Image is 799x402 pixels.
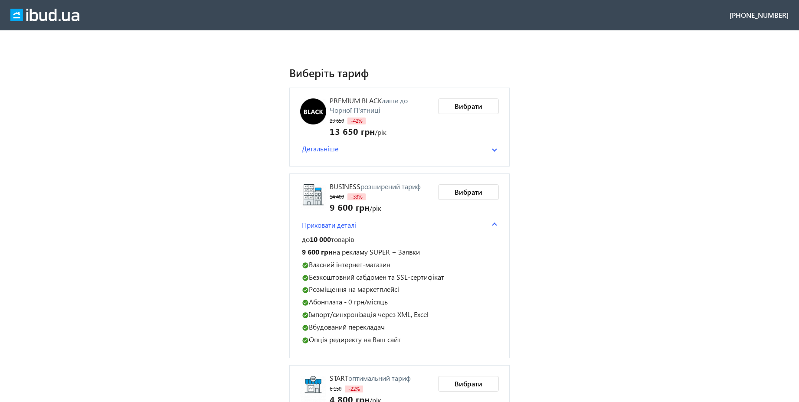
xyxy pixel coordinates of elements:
[300,98,326,124] img: PREMIUM BLACK
[438,376,499,392] button: Вибрати
[302,235,497,244] p: до товарів
[330,125,431,137] div: /рік
[330,193,344,200] span: 14 400
[10,9,79,22] img: ibud_full_logo_white.svg
[438,98,499,114] button: Вибрати
[300,376,326,402] img: Start
[302,275,309,281] mat-icon: check_circle
[455,187,482,197] span: Вибрати
[300,232,499,347] div: Приховати деталі
[302,287,309,294] mat-icon: check_circle
[455,379,482,389] span: Вибрати
[302,248,497,257] p: на рекламу SUPER + Заявки
[302,312,309,319] mat-icon: check_circle
[302,273,497,282] p: Безкоштовний сабдомен та SSL-сертифікат
[330,182,360,191] span: Business
[302,247,333,256] span: 9 600 грн
[302,335,497,344] p: Опція редиректу на Ваш сайт
[302,323,497,332] p: Вбудований перекладач
[300,142,499,155] mat-expansion-panel-header: Детальніше
[302,337,309,344] mat-icon: check_circle
[302,310,497,319] p: Імпорт/синхронізація через XML, Excel
[300,219,499,232] mat-expansion-panel-header: Приховати деталі
[345,386,363,392] span: -22%
[310,235,331,244] span: 10 000
[302,324,309,331] mat-icon: check_circle
[330,96,408,114] span: лише до Чорної П'ятниці
[347,193,366,200] span: -33%
[730,10,789,20] div: [PHONE_NUMBER]
[302,297,497,307] p: Абонплата - 0 грн/місяць
[302,299,309,306] mat-icon: check_circle
[302,285,497,294] p: Розміщення на маркетплейсі
[302,144,338,154] span: Детальніше
[302,220,356,230] span: Приховати деталі
[300,184,326,210] img: Business
[330,118,344,124] span: 23 650
[302,262,309,269] mat-icon: check_circle
[289,65,510,80] h1: Виберіть тариф
[348,373,411,382] span: оптимальний тариф
[347,118,366,124] span: -42%
[360,182,421,191] span: розширений тариф
[330,386,341,392] span: 6 150
[302,260,497,269] p: Власний інтернет-магазин
[455,101,482,111] span: Вибрати
[330,201,370,213] span: 9 600 грн
[330,373,348,382] span: Start
[438,184,499,200] button: Вибрати
[330,201,421,213] div: /рік
[330,96,382,105] span: PREMIUM BLACK
[330,125,375,137] span: 13 650 грн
